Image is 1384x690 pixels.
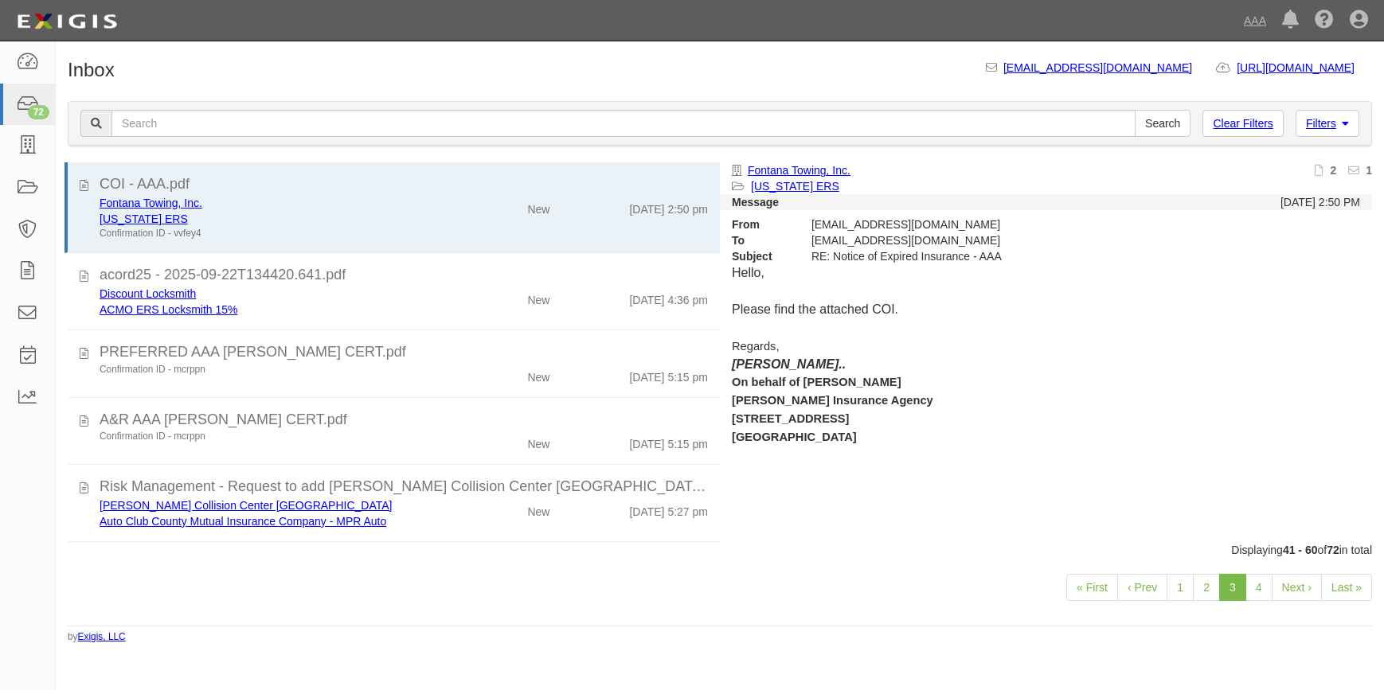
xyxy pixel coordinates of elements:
[100,410,708,431] div: A&R AAA WC REN CERT.pdf
[527,286,549,308] div: New
[732,266,764,279] span: Hello,
[1219,574,1246,601] a: 3
[100,286,444,302] div: Discount Locksmith
[629,430,708,452] div: [DATE] 5:15 pm
[629,363,708,385] div: [DATE] 5:15 pm
[1330,164,1336,177] b: 2
[527,497,549,520] div: New
[732,340,779,353] span: Regards,
[629,286,708,308] div: [DATE] 4:36 pm
[732,357,846,371] span: [PERSON_NAME]..
[100,499,392,512] a: [PERSON_NAME] Collision Center [GEOGRAPHIC_DATA]
[732,376,901,388] span: On behalf of [PERSON_NAME]
[527,430,549,452] div: New
[1135,110,1190,137] input: Search
[732,431,857,443] span: [GEOGRAPHIC_DATA]
[720,232,800,248] strong: To
[720,248,800,264] strong: Subject
[629,497,708,520] div: [DATE] 5:27 pm
[1366,164,1372,177] b: 1
[527,195,549,217] div: New
[100,287,196,300] a: Discount Locksmith
[28,105,49,119] div: 72
[100,197,202,209] a: Fontana Towing, Inc.
[1202,110,1283,137] a: Clear Filters
[1272,574,1322,601] a: Next ›
[732,394,933,407] span: [PERSON_NAME] Insurance Agency
[1315,11,1334,30] i: Help Center - Complianz
[100,303,238,316] a: ACMO ERS Locksmith 15%
[100,227,444,240] div: Confirmation ID - vvfey4
[100,515,386,528] a: Auto Club County Mutual Insurance Company - MPR Auto
[720,216,800,232] strong: From
[1167,574,1194,601] a: 1
[1237,61,1372,74] a: [URL][DOMAIN_NAME]
[1245,574,1273,601] a: 4
[732,412,849,425] span: [STREET_ADDRESS]
[1296,110,1359,137] a: Filters
[751,180,839,193] a: [US_STATE] ERS
[100,302,444,318] div: ACMO ERS Locksmith 15%
[100,342,708,363] div: PREFERRED AAA WC REN CERT.pdf
[800,216,1197,232] div: [EMAIL_ADDRESS][DOMAIN_NAME]
[1327,544,1339,556] b: 72
[68,60,115,80] h1: Inbox
[800,232,1197,248] div: agreement-334f4r@ace.complianz.com
[100,174,708,195] div: COI - AAA.pdf
[527,363,549,385] div: New
[100,477,708,497] div: Risk Management - Request to add Doggett Collision Center South Loop.pdf
[1193,574,1220,601] a: 2
[1003,61,1192,74] a: [EMAIL_ADDRESS][DOMAIN_NAME]
[732,196,779,209] strong: Message
[1117,574,1167,601] a: ‹ Prev
[100,195,444,211] div: Fontana Towing, Inc.
[68,630,126,644] small: by
[732,302,898,316] span: Please find the attached COI.
[1066,574,1118,601] a: « First
[100,265,708,286] div: acord25 - 2025-09-22T134420.641.pdf
[100,430,444,443] div: Confirmation ID - mcrppn
[111,110,1136,137] input: Search
[100,211,444,227] div: California ERS
[56,542,1384,558] div: Displaying of in total
[800,248,1197,264] div: RE: Notice of Expired Insurance - AAA
[1283,544,1318,556] b: 41 - 60
[100,497,444,513] div: Doggett Collision Center South Loop
[100,363,444,376] div: Confirmation ID - mcrppn
[629,195,708,217] div: [DATE] 2:50 pm
[100,513,444,529] div: Auto Club County Mutual Insurance Company - MPR Auto
[12,7,122,36] img: logo-5460c22ac91f19d4615b14bd174203de0afe785f0fc80cf4dbbc73dc1793850b.png
[78,631,126,642] a: Exigis, LLC
[748,164,850,177] a: Fontana Towing, Inc.
[1280,194,1360,210] div: [DATE] 2:50 PM
[1321,574,1372,601] a: Last »
[1236,5,1274,37] a: AAA
[100,212,188,225] a: [US_STATE] ERS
